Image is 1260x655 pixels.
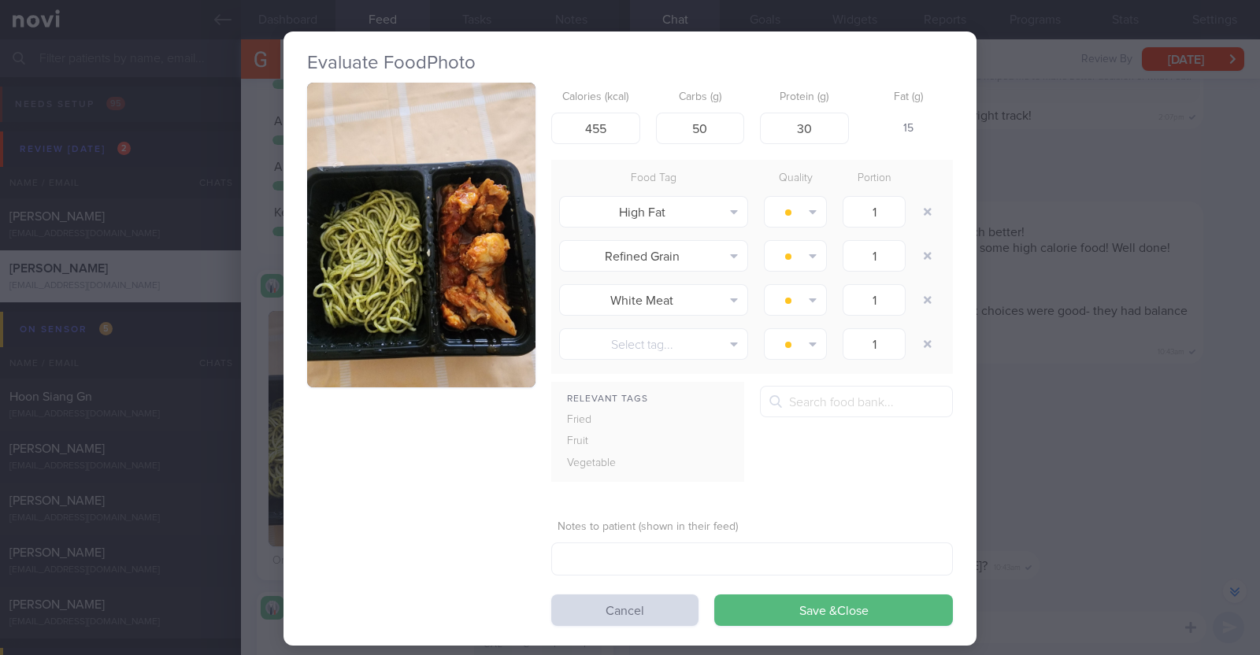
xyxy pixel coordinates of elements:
input: 9 [760,113,849,144]
div: Portion [835,168,913,190]
button: Cancel [551,594,699,626]
button: Select tag... [559,328,748,360]
div: Relevant Tags [551,390,744,409]
div: Fruit [551,431,652,453]
div: Quality [756,168,835,190]
input: 1.0 [843,240,906,272]
button: Save &Close [714,594,953,626]
input: 1.0 [843,284,906,316]
label: Notes to patient (shown in their feed) [558,520,947,535]
div: Fried [551,409,652,431]
input: 33 [656,113,745,144]
label: Carbs (g) [662,91,739,105]
h2: Evaluate Food Photo [307,51,953,75]
input: Search food bank... [760,386,953,417]
input: 1.0 [843,196,906,228]
button: High Fat [559,196,748,228]
label: Calories (kcal) [558,91,634,105]
label: Fat (g) [871,91,947,105]
button: White Meat [559,284,748,316]
input: 250 [551,113,640,144]
div: Food Tag [551,168,756,190]
input: 1.0 [843,328,906,360]
div: Vegetable [551,453,652,475]
button: Refined Grain [559,240,748,272]
label: Protein (g) [766,91,843,105]
div: 15 [865,113,954,146]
